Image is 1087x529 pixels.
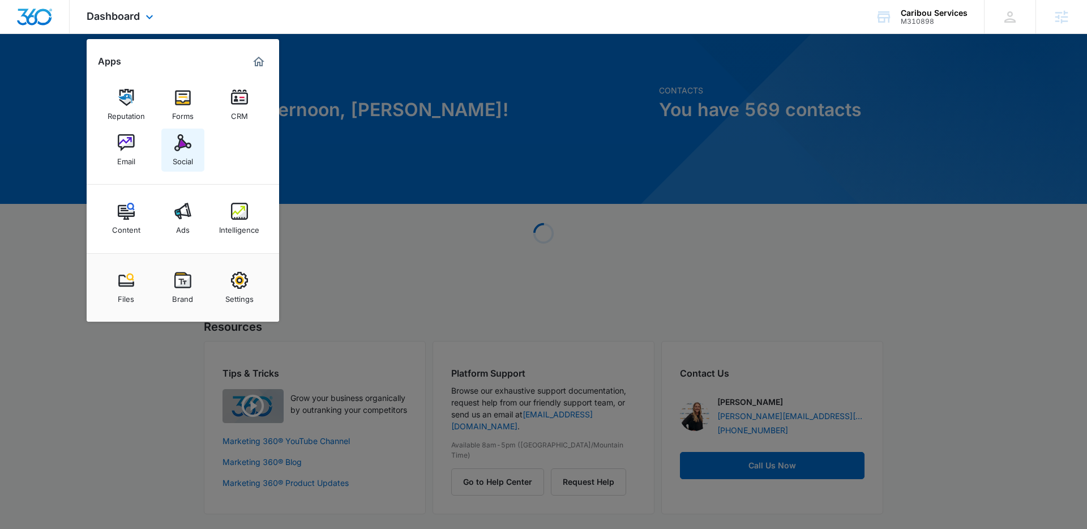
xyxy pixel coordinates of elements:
div: Forms [172,106,194,121]
div: CRM [231,106,248,121]
div: Ads [176,220,190,234]
a: Settings [218,266,261,309]
div: Social [173,151,193,166]
div: Reputation [108,106,145,121]
div: account name [901,8,968,18]
a: Content [105,197,148,240]
a: Brand [161,266,204,309]
span: Dashboard [87,10,140,22]
div: Email [117,151,135,166]
a: Email [105,129,148,172]
h2: Apps [98,56,121,67]
div: Settings [225,289,254,304]
a: Ads [161,197,204,240]
a: Marketing 360® Dashboard [250,53,268,71]
div: Intelligence [219,220,259,234]
a: Reputation [105,83,148,126]
div: Content [112,220,140,234]
a: CRM [218,83,261,126]
a: Intelligence [218,197,261,240]
div: account id [901,18,968,25]
a: Forms [161,83,204,126]
a: Social [161,129,204,172]
div: Files [118,289,134,304]
a: Files [105,266,148,309]
div: Brand [172,289,193,304]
